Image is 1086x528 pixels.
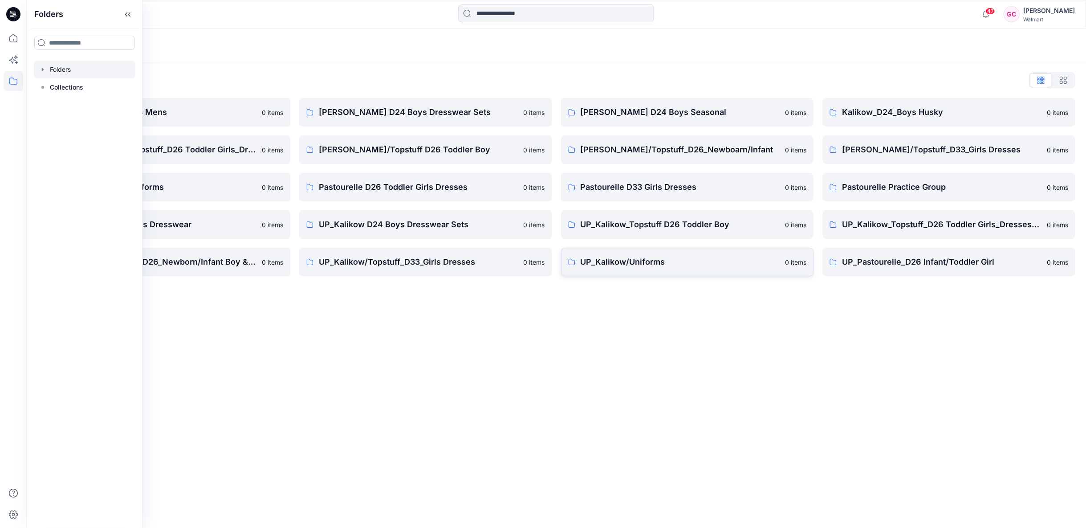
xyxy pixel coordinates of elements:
[785,183,806,192] p: 0 items
[842,106,1041,119] p: Kalikow_D24_Boys Husky
[561,173,814,201] a: Pastourelle D33 Girls Dresses0 items
[299,135,552,164] a: [PERSON_NAME]/Topstuff D26 Toddler Boy0 items
[822,98,1075,127] a: Kalikow_D24_Boys Husky0 items
[785,145,806,155] p: 0 items
[524,145,545,155] p: 0 items
[262,183,283,192] p: 0 items
[1023,5,1075,16] div: [PERSON_NAME]
[50,82,83,93] p: Collections
[524,108,545,117] p: 0 items
[299,248,552,276] a: UP_Kalikow/Topstuff_D33_Girls Dresses0 items
[581,256,780,268] p: UP_Kalikow/Uniforms
[842,143,1041,156] p: [PERSON_NAME]/Topstuff_D33_Girls Dresses
[561,248,814,276] a: UP_Kalikow/Uniforms0 items
[1047,258,1068,267] p: 0 items
[822,135,1075,164] a: [PERSON_NAME]/Topstuff_D33_Girls Dresses0 items
[785,220,806,229] p: 0 items
[57,218,256,231] p: UP_Kalikow D23 Men's Dresswear
[37,173,290,201] a: [PERSON_NAME]/Uniforms0 items
[37,210,290,239] a: UP_Kalikow D23 Men's Dresswear0 items
[319,181,518,193] p: Pastourelle D26 Toddler Girls Dresses
[319,256,518,268] p: UP_Kalikow/Topstuff_D33_Girls Dresses
[299,98,552,127] a: [PERSON_NAME] D24 Boys Dresswear Sets0 items
[262,258,283,267] p: 0 items
[822,248,1075,276] a: UP_Pastourelle_D26 Infant/Toddler Girl0 items
[299,173,552,201] a: Pastourelle D26 Toddler Girls Dresses0 items
[1047,108,1068,117] p: 0 items
[1047,183,1068,192] p: 0 items
[57,181,256,193] p: [PERSON_NAME]/Uniforms
[262,145,283,155] p: 0 items
[561,98,814,127] a: [PERSON_NAME] D24 Boys Seasonal0 items
[37,248,290,276] a: UP_Kalikow_Topstuff_D26_Newborn/Infant Boy & Girl0 items
[985,8,995,15] span: 47
[1047,220,1068,229] p: 0 items
[842,181,1041,193] p: Pastourelle Practice Group
[842,256,1041,268] p: UP_Pastourelle_D26 Infant/Toddler Girl
[822,173,1075,201] a: Pastourelle Practice Group0 items
[561,210,814,239] a: UP_Kalikow_Topstuff D26 Toddler Boy0 items
[785,108,806,117] p: 0 items
[524,220,545,229] p: 0 items
[1023,16,1075,23] div: Walmart
[561,135,814,164] a: [PERSON_NAME]/Topstuff_D26_Newboarn/Infant0 items
[581,106,780,119] p: [PERSON_NAME] D24 Boys Seasonal
[57,106,256,119] p: [PERSON_NAME] D23 Mens
[319,106,518,119] p: [PERSON_NAME] D24 Boys Dresswear Sets
[57,143,256,156] p: [PERSON_NAME]/ Topstuff_D26 Toddler Girls_Dresses
[37,98,290,127] a: [PERSON_NAME] D23 Mens0 items
[822,210,1075,239] a: UP_Kalikow_Topstuff_D26 Toddler Girls_Dresses & Sets0 items
[262,220,283,229] p: 0 items
[319,218,518,231] p: UP_Kalikow D24 Boys Dresswear Sets
[524,258,545,267] p: 0 items
[581,181,780,193] p: Pastourelle D33 Girls Dresses
[57,256,256,268] p: UP_Kalikow_Topstuff_D26_Newborn/Infant Boy & Girl
[37,135,290,164] a: [PERSON_NAME]/ Topstuff_D26 Toddler Girls_Dresses0 items
[319,143,518,156] p: [PERSON_NAME]/Topstuff D26 Toddler Boy
[581,218,780,231] p: UP_Kalikow_Topstuff D26 Toddler Boy
[842,218,1041,231] p: UP_Kalikow_Topstuff_D26 Toddler Girls_Dresses & Sets
[785,258,806,267] p: 0 items
[299,210,552,239] a: UP_Kalikow D24 Boys Dresswear Sets0 items
[1004,6,1020,22] div: GC
[1047,145,1068,155] p: 0 items
[524,183,545,192] p: 0 items
[262,108,283,117] p: 0 items
[581,143,780,156] p: [PERSON_NAME]/Topstuff_D26_Newboarn/Infant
